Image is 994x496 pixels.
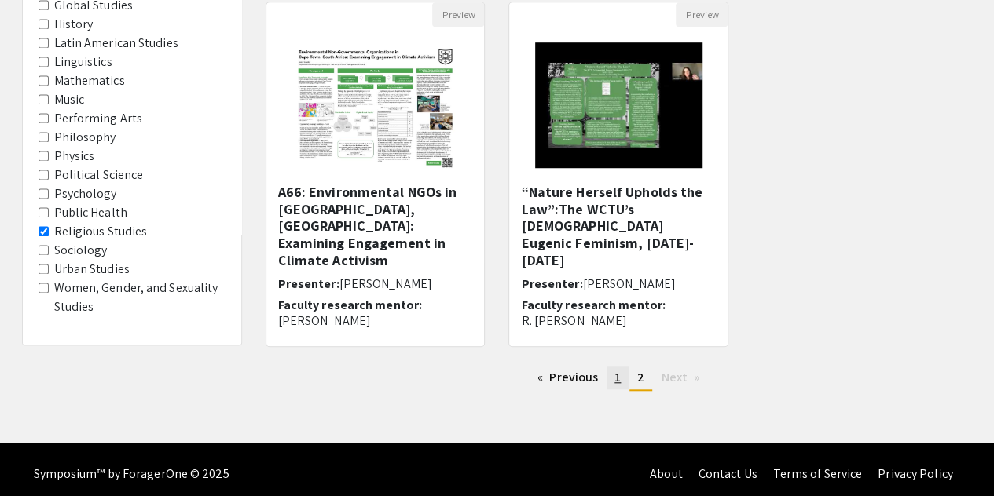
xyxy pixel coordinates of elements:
label: Philosophy [54,128,116,147]
span: [PERSON_NAME] [339,275,432,292]
label: Public Health [54,203,127,222]
label: Political Science [54,166,144,184]
p: R. [PERSON_NAME] [521,313,716,328]
div: Open Presentation <p class="ql-align-center">A66: Environmental NGOs in Cape Town, South Africa: ... [266,2,486,347]
h6: Presenter: [521,276,716,291]
label: Psychology [54,184,117,203]
label: History [54,15,94,34]
label: Physics [54,147,95,166]
label: Women, Gender, and Sexuality Studies [54,279,226,316]
div: Open Presentation <p class="ql-align-center"><strong>“Nature Herself Upholds the Law”:</strong></... [508,2,728,347]
img: <p class="ql-align-center"><strong>“Nature Herself Upholds the Law”:</strong></p><p class="ql-ali... [519,27,718,184]
h6: Presenter: [278,276,473,291]
label: Urban Studies [54,260,130,279]
h5: A66: Environmental NGOs in [GEOGRAPHIC_DATA], [GEOGRAPHIC_DATA]: Examining Engagement in Climate ... [278,184,473,268]
iframe: Chat [12,425,67,484]
label: Music [54,90,85,109]
a: Terms of Service [772,465,862,482]
label: Religious Studies [54,222,148,241]
h5: “Nature Herself Upholds the Law”:The WCTU’s [DEMOGRAPHIC_DATA] Eugenic Feminism, [DATE]-[DATE] [521,184,716,268]
label: Mathematics [54,71,125,90]
span: Faculty research mentor: [521,297,665,313]
button: Preview [676,2,728,27]
label: Sociology [54,241,108,260]
p: [PERSON_NAME] [278,313,473,328]
label: Linguistics [54,53,112,71]
label: Latin American Studies [54,34,178,53]
span: 1 [614,369,621,385]
a: Contact Us [698,465,757,482]
a: About [650,465,683,482]
button: Preview [432,2,484,27]
span: [PERSON_NAME] [582,275,675,292]
a: Privacy Policy [878,465,952,482]
label: Performing Arts [54,109,143,128]
a: Previous page [530,366,606,389]
span: 2 [637,369,644,385]
span: Next [661,369,687,385]
span: Faculty research mentor: [278,297,422,313]
img: <p class="ql-align-center">A66: Environmental NGOs in Cape Town, South Africa: Examining Engageme... [278,27,472,184]
ul: Pagination [266,366,973,391]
